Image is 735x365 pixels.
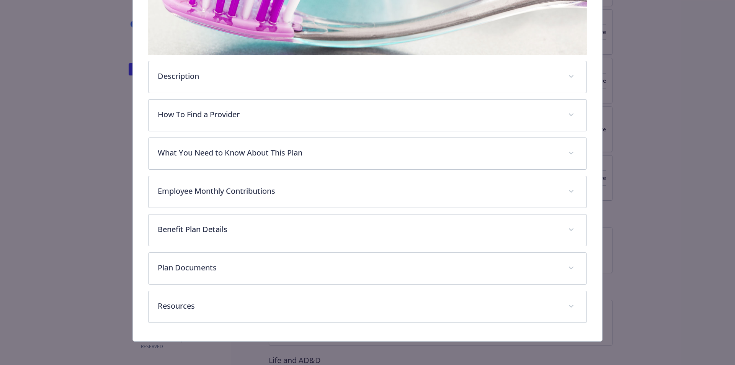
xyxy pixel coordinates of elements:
p: Benefit Plan Details [158,224,559,235]
div: Benefit Plan Details [149,214,587,246]
p: Employee Monthly Contributions [158,185,559,197]
div: What You Need to Know About This Plan [149,138,587,169]
p: Plan Documents [158,262,559,273]
div: Resources [149,291,587,322]
div: How To Find a Provider [149,100,587,131]
p: Description [158,70,559,82]
div: Description [149,61,587,93]
div: Employee Monthly Contributions [149,176,587,208]
p: Resources [158,300,559,312]
p: How To Find a Provider [158,109,559,120]
p: What You Need to Know About This Plan [158,147,559,159]
div: Plan Documents [149,253,587,284]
